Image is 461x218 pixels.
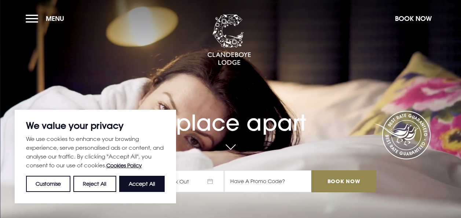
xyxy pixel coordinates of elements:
[46,14,64,23] span: Menu
[26,121,165,130] p: We value your privacy
[85,96,376,136] h1: A place apart
[154,170,224,192] span: Check Out
[106,162,142,168] a: Cookies Policy
[26,176,70,192] button: Customise
[73,176,116,192] button: Reject All
[311,170,376,192] input: Book Now
[207,14,251,66] img: Clandeboye Lodge
[26,11,68,26] button: Menu
[119,176,165,192] button: Accept All
[391,11,435,26] button: Book Now
[15,110,176,203] div: We value your privacy
[26,134,165,170] p: We use cookies to enhance your browsing experience, serve personalised ads or content, and analys...
[224,170,311,192] input: Have A Promo Code?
